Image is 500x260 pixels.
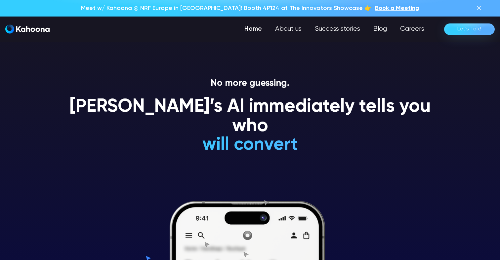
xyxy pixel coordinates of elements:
[5,24,50,34] a: home
[375,4,419,13] a: Book a Meeting
[269,22,308,36] a: About us
[394,22,431,36] a: Careers
[5,24,50,34] img: Kahoona logo white
[81,4,372,13] p: Meet w/ Kahoona @ NRF Europe in [GEOGRAPHIC_DATA]! Booth 4P124 at The Innovators Showcase 👉
[153,135,348,155] h1: will convert
[457,24,481,34] div: Let’s Talk!
[62,97,438,136] h1: [PERSON_NAME]’s AI immediately tells you who
[367,22,394,36] a: Blog
[444,23,495,35] a: Let’s Talk!
[308,22,367,36] a: Success stories
[375,5,419,11] span: Book a Meeting
[62,78,438,89] p: No more guessing.
[238,22,269,36] a: Home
